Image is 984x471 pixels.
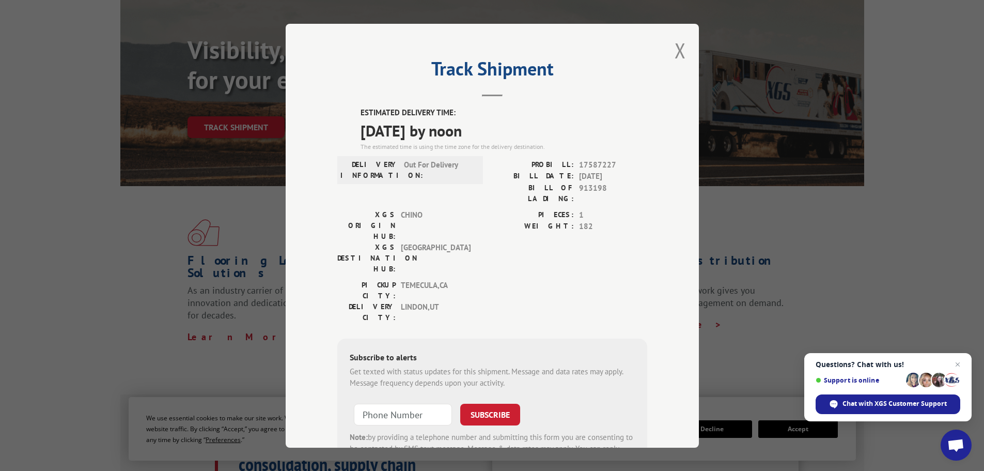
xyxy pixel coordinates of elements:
[842,399,947,408] span: Chat with XGS Customer Support
[492,209,574,221] label: PIECES:
[401,301,471,323] span: LINDON , UT
[579,171,647,183] span: [DATE]
[350,431,635,466] div: by providing a telephone number and submitting this form you are consenting to be contacted by SM...
[492,159,574,171] label: PROBILL:
[579,209,647,221] span: 1
[675,37,686,64] button: Close modal
[816,376,902,384] span: Support is online
[401,241,471,274] span: [GEOGRAPHIC_DATA]
[337,301,396,323] label: DELIVERY CITY:
[337,209,396,241] label: XGS ORIGIN HUB:
[460,403,520,425] button: SUBSCRIBE
[337,241,396,274] label: XGS DESTINATION HUB:
[350,432,368,442] strong: Note:
[492,221,574,233] label: WEIGHT:
[337,279,396,301] label: PICKUP CITY:
[492,171,574,183] label: BILL DATE:
[401,279,471,301] span: TEMECULA , CA
[350,351,635,366] div: Subscribe to alerts
[354,403,452,425] input: Phone Number
[492,182,574,204] label: BILL OF LADING:
[361,118,647,142] span: [DATE] by noon
[816,394,960,414] span: Chat with XGS Customer Support
[361,107,647,119] label: ESTIMATED DELIVERY TIME:
[579,159,647,171] span: 17587227
[361,142,647,151] div: The estimated time is using the time zone for the delivery destination.
[337,62,647,81] h2: Track Shipment
[350,366,635,389] div: Get texted with status updates for this shipment. Message and data rates may apply. Message frequ...
[404,159,474,180] span: Out For Delivery
[941,430,972,461] a: Open chat
[340,159,399,180] label: DELIVERY INFORMATION:
[816,360,960,369] span: Questions? Chat with us!
[401,209,471,241] span: CHINO
[579,221,647,233] span: 182
[579,182,647,204] span: 913198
